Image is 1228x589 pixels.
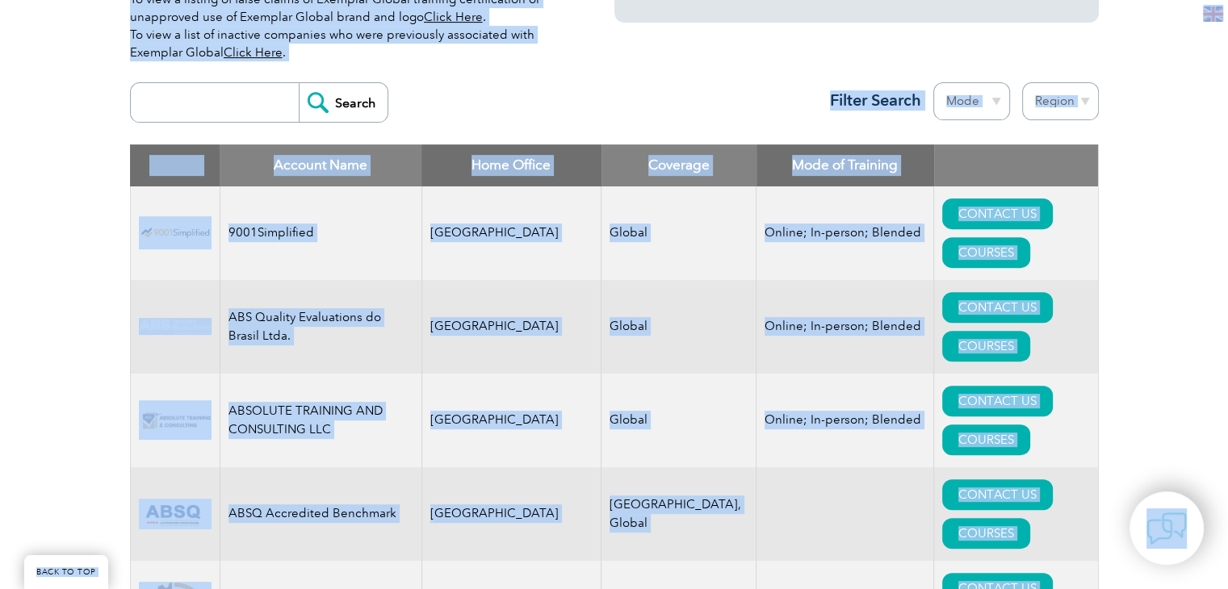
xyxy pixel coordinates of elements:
[820,90,921,111] h3: Filter Search
[139,216,212,249] img: 37c9c059-616f-eb11-a812-002248153038-logo.png
[601,186,756,280] td: Global
[942,198,1053,229] a: CONTACT US
[421,467,601,561] td: [GEOGRAPHIC_DATA]
[934,144,1098,186] th: : activate to sort column ascending
[756,144,934,186] th: Mode of Training: activate to sort column ascending
[601,374,756,467] td: Global
[139,318,212,336] img: c92924ac-d9bc-ea11-a814-000d3a79823d-logo.jpg
[942,518,1030,549] a: COURSES
[1203,6,1223,22] img: en
[756,186,934,280] td: Online; In-person; Blended
[139,499,212,529] img: cc24547b-a6e0-e911-a812-000d3a795b83-logo.png
[421,144,601,186] th: Home Office: activate to sort column ascending
[299,83,388,122] input: Search
[421,186,601,280] td: [GEOGRAPHIC_DATA]
[942,424,1030,455] a: COURSES
[421,280,601,374] td: [GEOGRAPHIC_DATA]
[139,400,212,440] img: 16e092f6-eadd-ed11-a7c6-00224814fd52-logo.png
[942,331,1030,361] a: COURSES
[224,45,283,60] a: Click Here
[942,237,1030,268] a: COURSES
[424,10,483,24] a: Click Here
[1146,508,1187,549] img: contact-chat.png
[220,144,421,186] th: Account Name: activate to sort column descending
[421,374,601,467] td: [GEOGRAPHIC_DATA]
[24,555,108,589] a: BACK TO TOP
[756,374,934,467] td: Online; In-person; Blended
[942,386,1053,416] a: CONTACT US
[220,280,421,374] td: ABS Quality Evaluations do Brasil Ltda.
[220,186,421,280] td: 9001Simplified
[220,467,421,561] td: ABSQ Accredited Benchmark
[756,280,934,374] td: Online; In-person; Blended
[601,144,756,186] th: Coverage: activate to sort column ascending
[942,479,1053,510] a: CONTACT US
[601,467,756,561] td: [GEOGRAPHIC_DATA], Global
[220,374,421,467] td: ABSOLUTE TRAINING AND CONSULTING LLC
[942,292,1053,323] a: CONTACT US
[601,280,756,374] td: Global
